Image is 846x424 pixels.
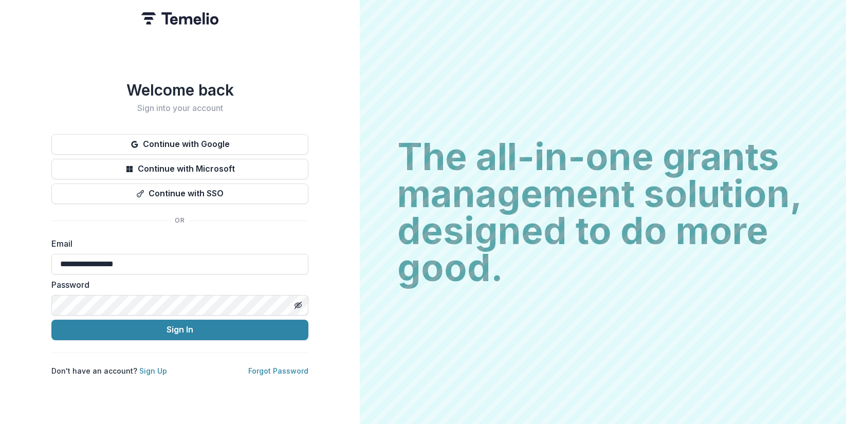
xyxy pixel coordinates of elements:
h2: Sign into your account [51,103,308,113]
label: Email [51,237,302,250]
img: Temelio [141,12,218,25]
label: Password [51,279,302,291]
a: Sign Up [139,366,167,375]
button: Toggle password visibility [290,297,306,314]
button: Continue with Google [51,134,308,155]
button: Continue with SSO [51,183,308,204]
button: Sign In [51,320,308,340]
a: Forgot Password [248,366,308,375]
p: Don't have an account? [51,365,167,376]
button: Continue with Microsoft [51,159,308,179]
h1: Welcome back [51,81,308,99]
